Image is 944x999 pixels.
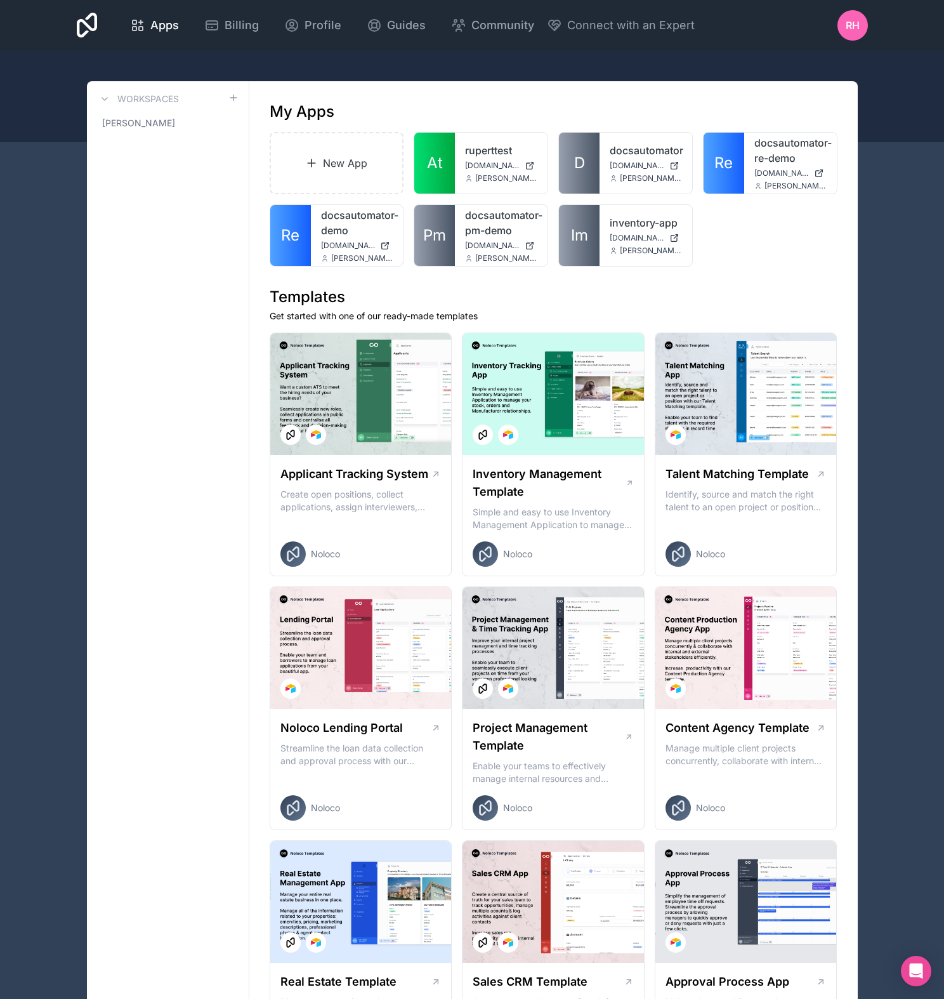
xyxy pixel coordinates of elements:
img: Airtable Logo [671,684,681,694]
img: Airtable Logo [503,937,513,948]
a: [DOMAIN_NAME] [465,161,537,171]
p: Create open positions, collect applications, assign interviewers, centralise candidate feedback a... [280,488,442,513]
span: [PERSON_NAME][EMAIL_ADDRESS][DOMAIN_NAME] [620,246,682,256]
span: Noloco [311,548,340,560]
h1: Approval Process App [665,973,789,991]
a: Im [559,205,600,266]
span: [PERSON_NAME][EMAIL_ADDRESS][DOMAIN_NAME] [331,253,393,263]
p: Manage multiple client projects concurrently, collaborate with internal and external stakeholders... [665,742,827,767]
a: [DOMAIN_NAME] [754,168,827,178]
span: Connect with an Expert [567,17,695,34]
span: Im [571,225,588,246]
p: Streamline the loan data collection and approval process with our Lending Portal template. [280,742,442,767]
a: docsautomator [610,143,682,158]
h1: Project Management Template [473,719,624,755]
img: Airtable Logo [311,937,321,948]
a: [DOMAIN_NAME] [610,233,682,243]
span: D [574,153,585,173]
span: [DOMAIN_NAME] [465,161,520,171]
a: inventory-app [610,215,682,230]
img: Airtable Logo [503,430,513,440]
span: [PERSON_NAME][EMAIL_ADDRESS][DOMAIN_NAME] [764,181,827,191]
span: RH [846,18,860,33]
img: Airtable Logo [285,684,296,694]
span: Noloco [696,548,725,560]
span: Billing [225,17,259,34]
span: [DOMAIN_NAME] [465,241,520,251]
a: ruperttest [465,143,537,158]
span: [PERSON_NAME] [102,117,175,129]
a: docsautomator-re-demo [754,135,827,166]
h1: Sales CRM Template [473,973,587,991]
span: [DOMAIN_NAME] [321,241,376,251]
img: Airtable Logo [671,430,681,440]
a: Profile [274,11,351,39]
h1: Templates [270,287,837,307]
span: Noloco [696,802,725,814]
p: Get started with one of our ready-made templates [270,310,837,322]
span: Noloco [311,802,340,814]
span: Noloco [503,548,532,560]
img: Airtable Logo [311,430,321,440]
a: Apps [120,11,189,39]
h1: My Apps [270,102,334,122]
a: [DOMAIN_NAME] [321,241,393,251]
p: Identify, source and match the right talent to an open project or position with our Talent Matchi... [665,488,827,513]
a: [DOMAIN_NAME] [465,241,537,251]
span: [PERSON_NAME][EMAIL_ADDRESS][DOMAIN_NAME] [475,173,537,183]
span: Apps [150,17,179,34]
a: docsautomator-demo [321,208,393,238]
div: Open Intercom Messenger [901,956,931,986]
h3: Workspaces [117,93,179,105]
a: Billing [194,11,269,39]
span: [DOMAIN_NAME] [610,233,664,243]
a: Workspaces [97,91,179,107]
h1: Noloco Lending Portal [280,719,403,737]
h1: Applicant Tracking System [280,465,428,483]
img: Airtable Logo [503,684,513,694]
p: Enable your teams to effectively manage internal resources and execute client projects on time. [473,760,634,785]
a: Re [270,205,311,266]
a: Pm [414,205,455,266]
p: Simple and easy to use Inventory Management Application to manage your stock, orders and Manufact... [473,506,634,531]
a: Re [704,133,744,194]
h1: Content Agency Template [665,719,810,737]
span: [PERSON_NAME][EMAIL_ADDRESS][DOMAIN_NAME] [475,253,537,263]
span: [DOMAIN_NAME] [754,168,809,178]
button: Connect with an Expert [547,17,695,34]
span: Pm [423,225,446,246]
span: Noloco [503,802,532,814]
a: docsautomator-pm-demo [465,208,537,238]
span: Community [471,17,534,34]
a: [PERSON_NAME] [97,112,239,135]
a: New App [270,132,404,194]
img: Airtable Logo [671,937,681,948]
h1: Real Estate Template [280,973,397,991]
span: [PERSON_NAME][EMAIL_ADDRESS][DOMAIN_NAME] [620,173,682,183]
span: At [427,153,443,173]
a: Guides [357,11,436,39]
a: Community [441,11,544,39]
a: D [559,133,600,194]
h1: Inventory Management Template [473,465,625,501]
span: Guides [387,17,426,34]
span: Re [714,153,733,173]
a: At [414,133,455,194]
span: Profile [305,17,341,34]
h1: Talent Matching Template [665,465,809,483]
span: Re [281,225,299,246]
span: [DOMAIN_NAME] [610,161,664,171]
a: [DOMAIN_NAME] [610,161,682,171]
